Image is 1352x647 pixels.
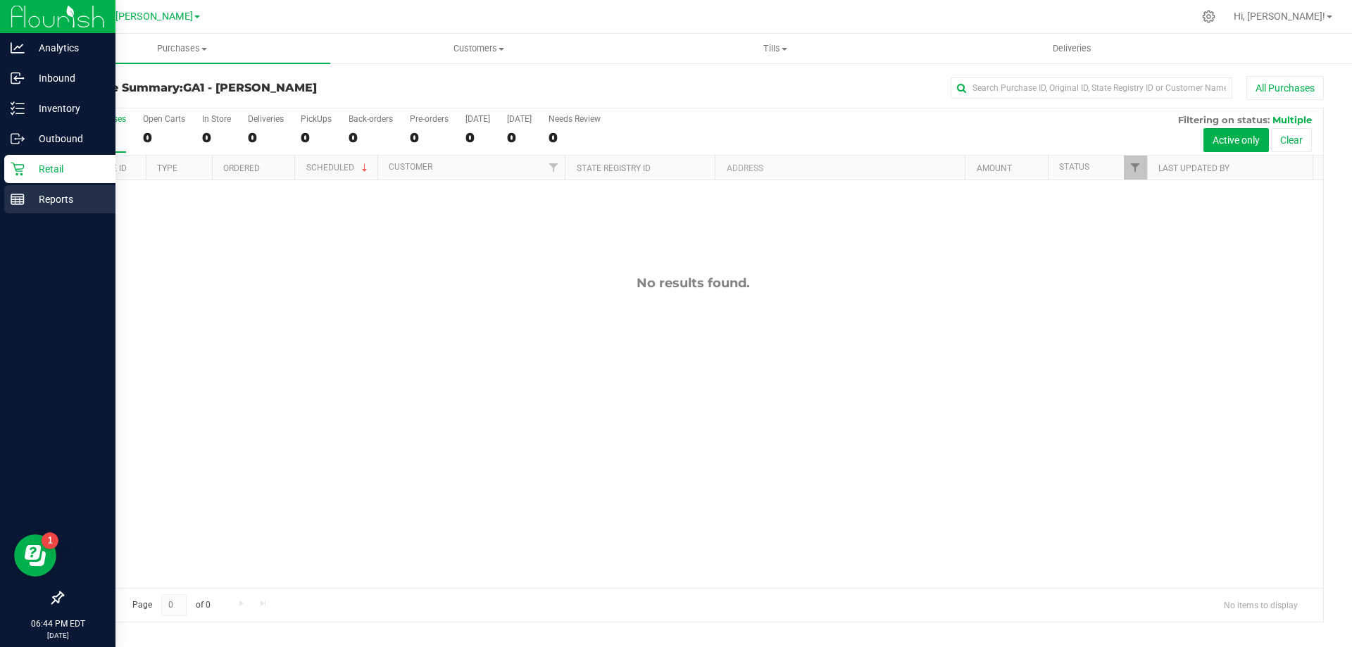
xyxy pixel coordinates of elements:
[1203,128,1269,152] button: Active only
[25,39,109,56] p: Analytics
[6,617,109,630] p: 06:44 PM EDT
[627,34,923,63] a: Tills
[1213,594,1309,615] span: No items to display
[627,42,922,55] span: Tills
[11,101,25,115] inline-svg: Inventory
[1178,114,1270,125] span: Filtering on status:
[25,191,109,208] p: Reports
[34,34,330,63] a: Purchases
[183,81,317,94] span: GA1 - [PERSON_NAME]
[6,630,109,641] p: [DATE]
[34,42,330,55] span: Purchases
[25,70,109,87] p: Inbound
[202,130,231,146] div: 0
[410,130,449,146] div: 0
[14,534,56,577] iframe: Resource center
[549,114,601,124] div: Needs Review
[977,163,1012,173] a: Amount
[25,130,109,147] p: Outbound
[223,163,260,173] a: Ordered
[62,82,482,94] h3: Purchase Summary:
[577,163,651,173] a: State Registry ID
[202,114,231,124] div: In Store
[1234,11,1325,22] span: Hi, [PERSON_NAME]!
[389,162,432,172] a: Customer
[306,163,370,172] a: Scheduled
[951,77,1232,99] input: Search Purchase ID, Original ID, State Registry ID or Customer Name...
[507,130,532,146] div: 0
[549,130,601,146] div: 0
[42,532,58,549] iframe: Resource center unread badge
[143,114,185,124] div: Open Carts
[410,114,449,124] div: Pre-orders
[301,114,332,124] div: PickUps
[63,275,1323,291] div: No results found.
[349,130,393,146] div: 0
[715,156,965,180] th: Address
[330,34,627,63] a: Customers
[331,42,626,55] span: Customers
[248,130,284,146] div: 0
[301,130,332,146] div: 0
[1200,10,1218,23] div: Manage settings
[25,161,109,177] p: Retail
[1059,162,1089,172] a: Status
[11,41,25,55] inline-svg: Analytics
[465,130,490,146] div: 0
[542,156,565,180] a: Filter
[1158,163,1229,173] a: Last Updated By
[465,114,490,124] div: [DATE]
[1124,156,1147,180] a: Filter
[11,132,25,146] inline-svg: Outbound
[924,34,1220,63] a: Deliveries
[120,594,222,616] span: Page of 0
[157,163,177,173] a: Type
[1271,128,1312,152] button: Clear
[88,11,193,23] span: GA1 - [PERSON_NAME]
[11,162,25,176] inline-svg: Retail
[143,130,185,146] div: 0
[248,114,284,124] div: Deliveries
[349,114,393,124] div: Back-orders
[507,114,532,124] div: [DATE]
[11,71,25,85] inline-svg: Inbound
[1034,42,1110,55] span: Deliveries
[11,192,25,206] inline-svg: Reports
[1246,76,1324,100] button: All Purchases
[1272,114,1312,125] span: Multiple
[25,100,109,117] p: Inventory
